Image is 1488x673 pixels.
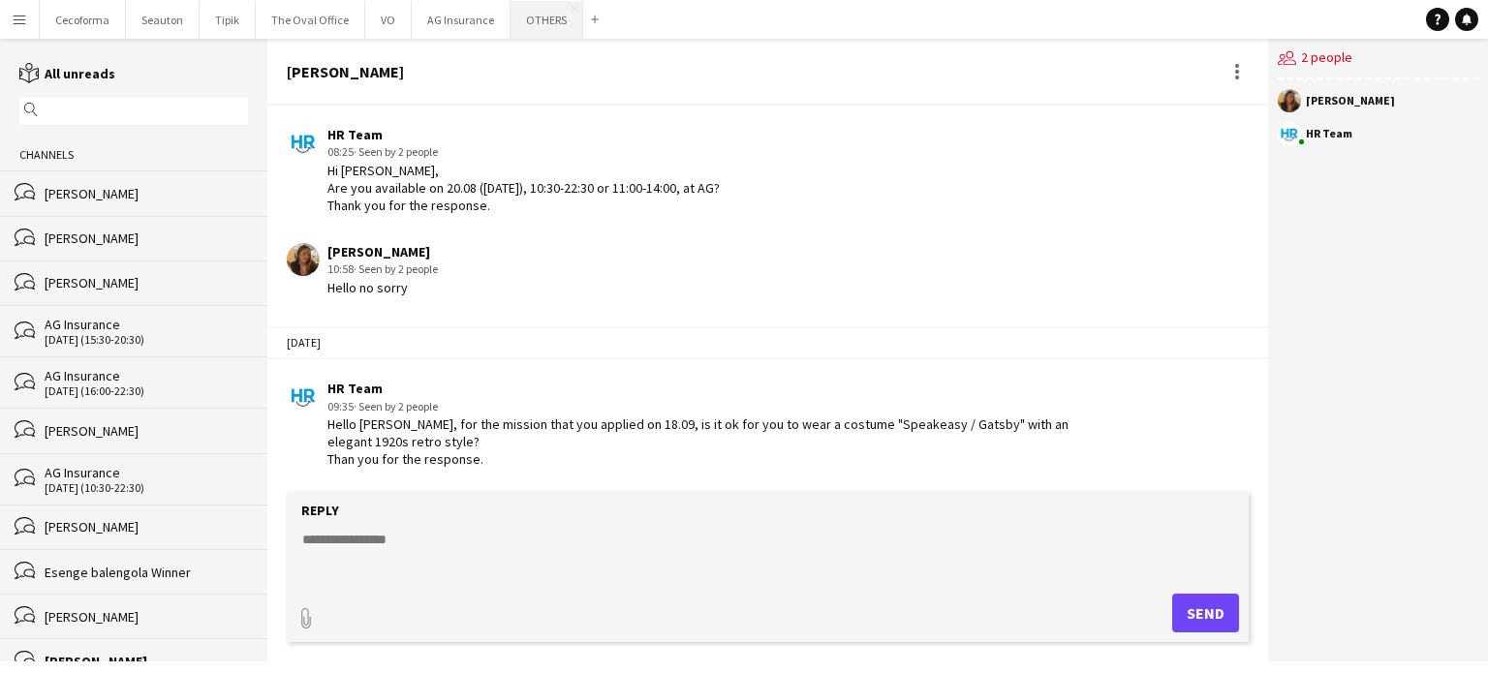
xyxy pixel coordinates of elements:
div: [PERSON_NAME] [1306,95,1395,107]
button: Send [1172,594,1239,632]
button: Seauton [126,1,200,39]
div: HR Team [327,126,720,143]
label: Reply [301,502,339,519]
div: [PERSON_NAME] [45,422,248,440]
div: Hello [PERSON_NAME], for the mission that you applied on 18.09, is it ok for you to wear a costum... [327,415,1087,469]
span: · Seen by 2 people [354,261,438,276]
div: Esenge balengola Winner [45,564,248,581]
div: AG Insurance [45,316,248,333]
div: HR Team [1306,128,1352,139]
div: [PERSON_NAME] [287,63,404,80]
button: VO [365,1,412,39]
div: [PERSON_NAME] [45,608,248,626]
div: [DATE] [267,326,1268,359]
div: [DATE] (15:30-20:30) [45,333,248,347]
div: [PERSON_NAME] [45,185,248,202]
button: Cecoforma [40,1,126,39]
div: Hi [PERSON_NAME], Are you available on 20.08 ([DATE]), 10:30-22:30 or 11:00-14:00, at AG? Thank y... [327,162,720,215]
div: AG Insurance [45,367,248,384]
div: [PERSON_NAME] [45,229,248,247]
span: · Seen by 2 people [354,399,438,413]
div: [DATE] (16:00-22:30) [45,384,248,398]
div: [DATE] (10:30-22:30) [45,481,248,495]
div: AG Insurance [45,464,248,481]
div: 09:35 [327,398,1087,415]
div: [PERSON_NAME] [45,653,248,670]
a: All unreads [19,65,115,82]
div: [PERSON_NAME] [327,243,438,260]
div: 2 people [1278,39,1478,79]
div: [PERSON_NAME] [45,274,248,291]
button: AG Insurance [412,1,511,39]
button: OTHERS [511,1,583,39]
span: · Seen by 2 people [354,144,438,159]
div: HR Team [327,380,1087,397]
button: The Oval Office [256,1,365,39]
div: 08:25 [327,143,720,161]
div: [PERSON_NAME] [45,518,248,535]
div: Hello no sorry [327,279,438,296]
div: 10:58 [327,260,438,278]
button: Tipik [200,1,256,39]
